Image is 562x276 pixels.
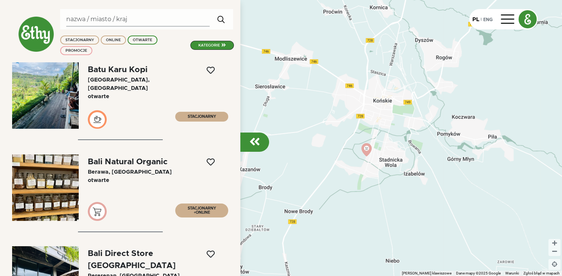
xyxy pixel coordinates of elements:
[188,207,216,210] span: STACJONARNY
[479,16,483,23] div: |
[65,48,87,53] div: PROMOCJE
[519,11,536,28] img: ethy logo
[106,37,121,43] div: ONLINE
[88,250,176,270] div: Bali Direct Store [GEOGRAPHIC_DATA]
[198,43,220,48] div: kategorie
[456,271,501,275] span: Dane mapy ©2025 Google
[88,177,109,183] span: Otwarte
[196,211,210,214] span: ONLINE
[472,15,479,23] div: PL
[194,211,196,214] span: +
[214,12,228,27] img: search.svg
[505,271,519,275] a: Warunki (otwiera się w nowej karcie)
[402,271,451,276] button: Skróty klawiszowe
[88,66,148,74] div: Batu Karu Kopi
[88,94,109,99] span: Otwarte
[133,37,152,43] div: OTWARTE
[88,169,172,175] span: Berawa, [GEOGRAPHIC_DATA]
[88,77,149,91] span: [GEOGRAPHIC_DATA], [GEOGRAPHIC_DATA]
[88,158,168,166] div: Bali Natural Organic
[188,115,216,119] span: STACJONARNY
[483,15,493,23] div: ENG
[65,37,94,43] div: STACJONARNY
[66,12,210,26] input: Search
[523,271,560,275] a: Zgłoś błąd w mapach
[18,16,54,52] img: ethy-logo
